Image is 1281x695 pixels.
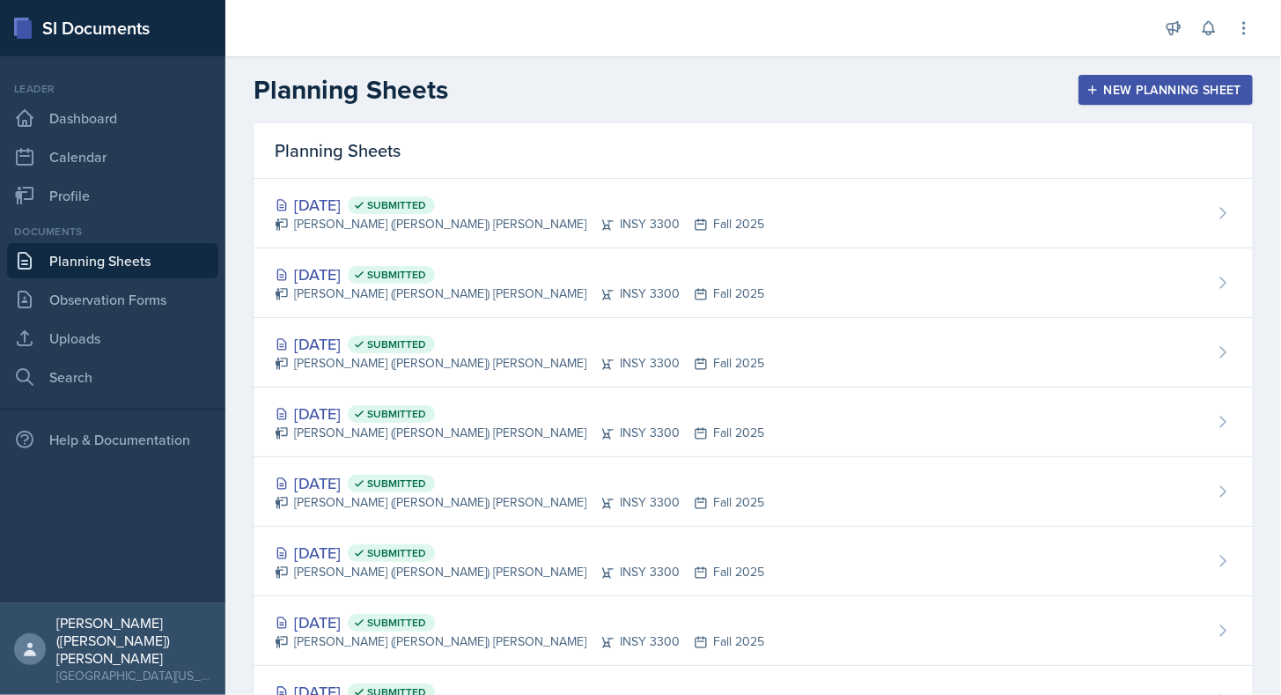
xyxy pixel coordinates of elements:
[7,321,218,356] a: Uploads
[367,198,426,212] span: Submitted
[275,632,764,651] div: [PERSON_NAME] ([PERSON_NAME]) [PERSON_NAME] INSY 3300 Fall 2025
[367,337,426,351] span: Submitted
[254,388,1253,457] a: [DATE] Submitted [PERSON_NAME] ([PERSON_NAME]) [PERSON_NAME]INSY 3300Fall 2025
[254,596,1253,666] a: [DATE] Submitted [PERSON_NAME] ([PERSON_NAME]) [PERSON_NAME]INSY 3300Fall 2025
[254,248,1253,318] a: [DATE] Submitted [PERSON_NAME] ([PERSON_NAME]) [PERSON_NAME]INSY 3300Fall 2025
[7,422,218,457] div: Help & Documentation
[7,81,218,97] div: Leader
[7,243,218,278] a: Planning Sheets
[367,407,426,421] span: Submitted
[275,471,764,495] div: [DATE]
[254,457,1253,527] a: [DATE] Submitted [PERSON_NAME] ([PERSON_NAME]) [PERSON_NAME]INSY 3300Fall 2025
[56,667,211,684] div: [GEOGRAPHIC_DATA][US_STATE]
[254,123,1253,179] div: Planning Sheets
[275,493,764,512] div: [PERSON_NAME] ([PERSON_NAME]) [PERSON_NAME] INSY 3300 Fall 2025
[275,354,764,373] div: [PERSON_NAME] ([PERSON_NAME]) [PERSON_NAME] INSY 3300 Fall 2025
[275,215,764,233] div: [PERSON_NAME] ([PERSON_NAME]) [PERSON_NAME] INSY 3300 Fall 2025
[275,424,764,442] div: [PERSON_NAME] ([PERSON_NAME]) [PERSON_NAME] INSY 3300 Fall 2025
[1079,75,1253,105] button: New Planning Sheet
[275,563,764,581] div: [PERSON_NAME] ([PERSON_NAME]) [PERSON_NAME] INSY 3300 Fall 2025
[275,262,764,286] div: [DATE]
[254,179,1253,248] a: [DATE] Submitted [PERSON_NAME] ([PERSON_NAME]) [PERSON_NAME]INSY 3300Fall 2025
[254,318,1253,388] a: [DATE] Submitted [PERSON_NAME] ([PERSON_NAME]) [PERSON_NAME]INSY 3300Fall 2025
[367,268,426,282] span: Submitted
[56,614,211,667] div: [PERSON_NAME] ([PERSON_NAME]) [PERSON_NAME]
[275,541,764,565] div: [DATE]
[7,282,218,317] a: Observation Forms
[7,224,218,240] div: Documents
[275,402,764,425] div: [DATE]
[7,139,218,174] a: Calendar
[367,616,426,630] span: Submitted
[367,477,426,491] span: Submitted
[275,193,764,217] div: [DATE]
[254,527,1253,596] a: [DATE] Submitted [PERSON_NAME] ([PERSON_NAME]) [PERSON_NAME]INSY 3300Fall 2025
[7,100,218,136] a: Dashboard
[275,285,764,303] div: [PERSON_NAME] ([PERSON_NAME]) [PERSON_NAME] INSY 3300 Fall 2025
[7,359,218,395] a: Search
[254,74,448,106] h2: Planning Sheets
[367,546,426,560] span: Submitted
[1090,83,1241,97] div: New Planning Sheet
[7,178,218,213] a: Profile
[275,332,764,356] div: [DATE]
[275,610,764,634] div: [DATE]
